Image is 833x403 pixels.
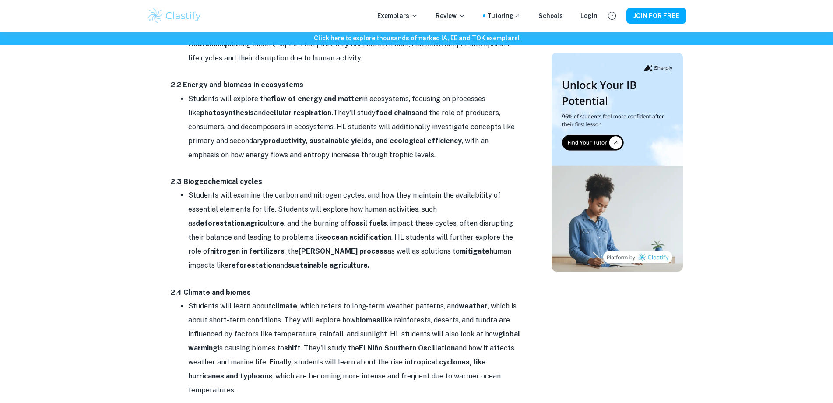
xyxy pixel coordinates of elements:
[196,219,245,227] strong: deforestation
[580,11,598,21] a: Login
[171,288,251,297] strong: 2.4 Climate and biomes
[284,344,301,352] strong: shift
[384,344,455,352] strong: Southern Oscillation
[188,26,507,48] strong: evolutionary relationships
[171,81,303,89] strong: 2.2 Energy and biomass in ecosystems
[2,33,831,43] h6: Click here to explore thousands of marked IA, EE and TOK exemplars !
[271,302,297,310] strong: climate
[355,316,380,324] strong: biomes
[210,247,285,255] strong: nitrogen in fertilizers
[246,219,284,227] strong: agriculture
[264,137,462,145] strong: productivity, sustainable yields, and ecological efficiency
[171,177,262,186] strong: 2.3 Biogeochemical cycles
[228,261,276,269] strong: reforestation
[377,11,418,21] p: Exemplars
[188,299,521,397] li: Students will learn about , which refers to long-term weather patterns, and , which is about shor...
[626,8,686,24] button: JOIN FOR FREE
[266,109,333,117] strong: cellular respiration.
[188,188,521,272] li: Students will examine the carbon and nitrogen cycles, and how they maintain the availability of e...
[200,109,254,117] strong: photosynthesis
[271,95,362,103] strong: flow of energy and matter
[147,7,203,25] img: Clastify logo
[459,302,488,310] strong: weather
[188,92,521,162] li: Students will explore the in ecosystems, focusing on processes like and They'll study and the rol...
[288,261,369,269] strong: sustainable agriculture.
[359,344,383,352] strong: El Niño
[327,233,391,241] strong: ocean acidification
[487,11,521,21] a: Tutoring
[348,219,387,227] strong: fossil fuels
[605,8,619,23] button: Help and Feedback
[376,109,415,117] strong: food chains
[299,247,387,255] strong: [PERSON_NAME] process
[552,53,683,272] img: Thumbnail
[538,11,563,21] a: Schools
[436,11,465,21] p: Review
[460,247,489,255] strong: mitigate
